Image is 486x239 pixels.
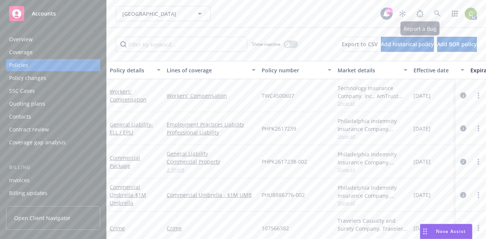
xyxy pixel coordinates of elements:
a: more [474,157,483,166]
div: Effective date [413,66,456,74]
a: circleInformation [459,191,468,200]
a: Policy changes [6,72,100,84]
span: Add BOR policy [437,41,477,48]
a: Commercial Property [167,158,256,166]
a: Billing updates [6,187,100,199]
a: more [474,191,483,200]
a: circleInformation [459,91,468,100]
a: more [474,223,483,233]
a: more [474,91,483,100]
button: Policy details [107,61,164,79]
span: 107566382 [262,224,289,232]
span: [DATE] [413,92,431,100]
a: General Liability [167,150,256,158]
span: [DATE] [413,224,431,232]
button: [GEOGRAPHIC_DATA] [116,6,211,21]
img: photo [465,8,477,20]
a: Professional Liability [167,128,256,136]
div: Technology Insurance Company, Inc., AmTrust Financial Services [338,84,407,100]
a: Commercial Umbrella [110,183,146,206]
div: Policy changes [9,72,46,84]
div: Coverage gap analysis [9,136,66,148]
div: Philadelphia Indemnity Insurance Company, [GEOGRAPHIC_DATA] Insurance Companies [338,117,407,133]
button: Policy number [259,61,335,79]
button: Export to CSV [342,37,378,52]
a: General Liability [110,121,153,136]
a: Invoices [6,174,100,186]
a: Report a Bug [412,6,428,21]
button: Effective date [410,61,467,79]
button: Lines of coverage [164,61,259,79]
span: Show inactive [252,41,281,47]
a: Quoting plans [6,98,100,110]
span: Export to CSV [342,41,378,48]
span: Add historical policy [381,41,434,48]
span: Nova Assist [436,228,466,234]
div: Billing [6,164,100,171]
a: Search [430,6,445,21]
div: Contacts [9,111,31,123]
a: Switch app [447,6,462,21]
input: Filter by keyword... [116,37,247,52]
span: Show all [338,166,407,173]
a: circleInformation [459,223,468,233]
span: Show all [338,200,407,206]
div: Coverage [9,46,33,58]
a: Accounts [6,3,100,24]
a: Crime [167,224,256,232]
a: Policies [6,59,100,71]
a: Workers' Compensation [167,92,256,100]
button: Nova Assist [420,224,472,239]
a: SSC Cases [6,85,100,97]
div: SSC Cases [9,85,35,97]
div: Billing updates [9,187,47,199]
button: Market details [335,61,410,79]
div: Philadelphia Indemnity Insurance Company, [GEOGRAPHIC_DATA] Insurance Companies [338,184,407,200]
a: Employment Practices Liability [167,120,256,128]
div: Quoting plans [9,98,45,110]
span: Show all [338,133,407,139]
span: Show all [338,233,407,239]
span: TWC4500607 [262,92,294,100]
span: Show all [338,100,407,106]
span: [DATE] [413,125,431,133]
a: 2 more [167,166,256,173]
div: Policies [9,59,28,71]
div: Policy details [110,66,152,74]
span: PHPK2617238-002 [262,158,307,166]
div: Invoices [9,174,30,186]
a: more [474,124,483,133]
a: circleInformation [459,157,468,166]
span: [GEOGRAPHIC_DATA] [122,10,188,18]
a: Coverage [6,46,100,58]
div: Travelers Casualty and Surety Company, Travelers Insurance [338,217,407,233]
span: Accounts [32,11,56,17]
a: Crime [110,225,125,232]
span: [DATE] [413,191,431,199]
a: Contract review [6,123,100,136]
span: PHUB886776-002 [262,191,305,199]
button: Add BOR policy [437,37,477,52]
a: circleInformation [459,124,468,133]
a: Overview [6,33,100,45]
div: 99+ [386,8,393,14]
span: Open Client Navigator [14,214,71,222]
div: Policy number [262,66,323,74]
a: Workers' Compensation [110,88,147,103]
button: Add historical policy [381,37,434,52]
a: Coverage gap analysis [6,136,100,148]
a: Commercial Package [110,154,140,169]
div: Overview [9,33,33,45]
a: Commercial Umbrella - $1M UMB [167,191,256,199]
a: Stop snowing [395,6,410,21]
div: Lines of coverage [167,66,247,74]
div: Contract review [9,123,49,136]
div: Market details [338,66,399,74]
a: Contacts [6,111,100,123]
span: PHPK2617239 [262,125,296,133]
div: Philadelphia Indemnity Insurance Company, [GEOGRAPHIC_DATA] Insurance Companies [338,150,407,166]
div: Drag to move [420,224,430,239]
span: [DATE] [413,158,431,166]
